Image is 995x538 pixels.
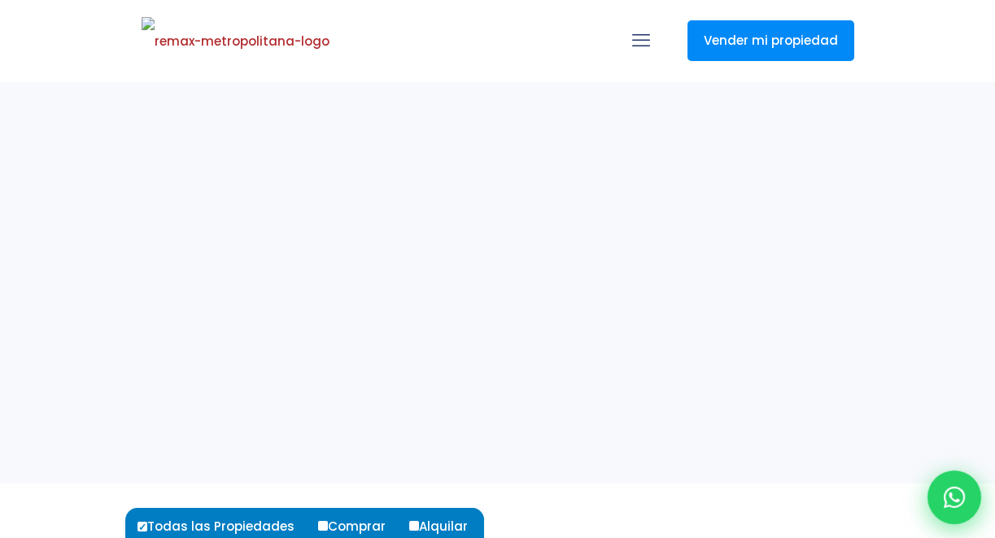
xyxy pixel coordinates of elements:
input: Alquilar [409,521,419,531]
img: remax-metropolitana-logo [142,17,329,66]
a: mobile menu [627,27,655,55]
input: Todas las Propiedades [137,522,147,531]
input: Comprar [318,521,328,531]
a: Vender mi propiedad [687,20,854,61]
